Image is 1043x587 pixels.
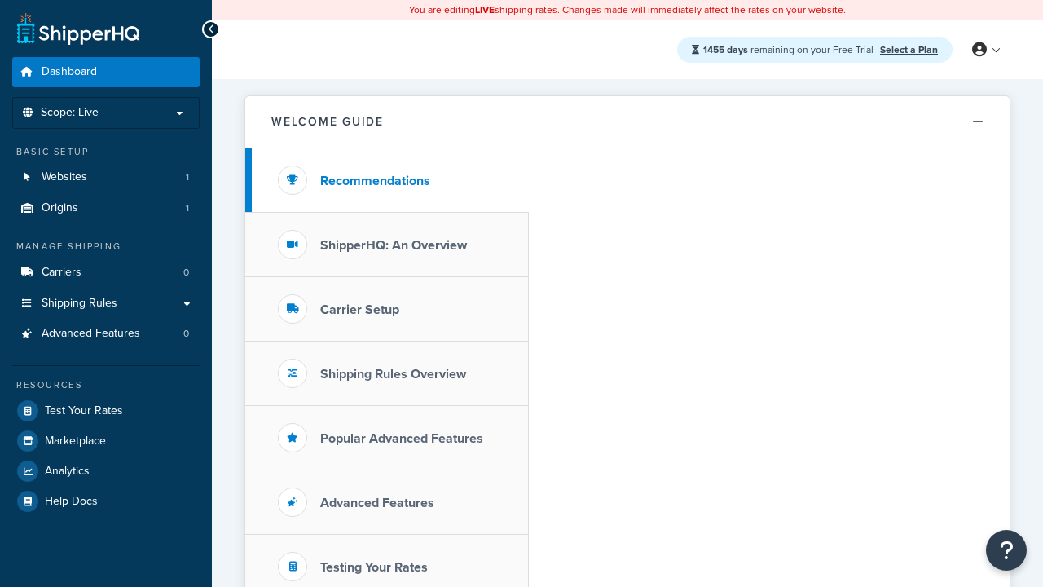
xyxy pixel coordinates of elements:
[12,162,200,192] a: Websites1
[703,42,748,57] strong: 1455 days
[186,201,189,215] span: 1
[12,193,200,223] a: Origins1
[45,404,123,418] span: Test Your Rates
[12,258,200,288] li: Carriers
[12,319,200,349] a: Advanced Features0
[245,96,1010,148] button: Welcome Guide
[12,289,200,319] a: Shipping Rules
[320,302,399,317] h3: Carrier Setup
[986,530,1027,571] button: Open Resource Center
[320,431,483,446] h3: Popular Advanced Features
[42,65,97,79] span: Dashboard
[12,258,200,288] a: Carriers0
[42,297,117,311] span: Shipping Rules
[42,170,87,184] span: Websites
[475,2,495,17] b: LIVE
[12,193,200,223] li: Origins
[42,266,81,280] span: Carriers
[45,495,98,509] span: Help Docs
[12,457,200,486] a: Analytics
[183,266,189,280] span: 0
[186,170,189,184] span: 1
[12,57,200,87] a: Dashboard
[320,367,466,382] h3: Shipping Rules Overview
[320,496,434,510] h3: Advanced Features
[45,465,90,479] span: Analytics
[41,106,99,120] span: Scope: Live
[703,42,876,57] span: remaining on your Free Trial
[12,145,200,159] div: Basic Setup
[880,42,938,57] a: Select a Plan
[12,487,200,516] a: Help Docs
[42,327,140,341] span: Advanced Features
[12,426,200,456] a: Marketplace
[271,116,384,128] h2: Welcome Guide
[12,396,200,426] a: Test Your Rates
[42,201,78,215] span: Origins
[320,560,428,575] h3: Testing Your Rates
[320,238,467,253] h3: ShipperHQ: An Overview
[12,162,200,192] li: Websites
[12,319,200,349] li: Advanced Features
[45,435,106,448] span: Marketplace
[183,327,189,341] span: 0
[12,240,200,254] div: Manage Shipping
[320,174,430,188] h3: Recommendations
[12,378,200,392] div: Resources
